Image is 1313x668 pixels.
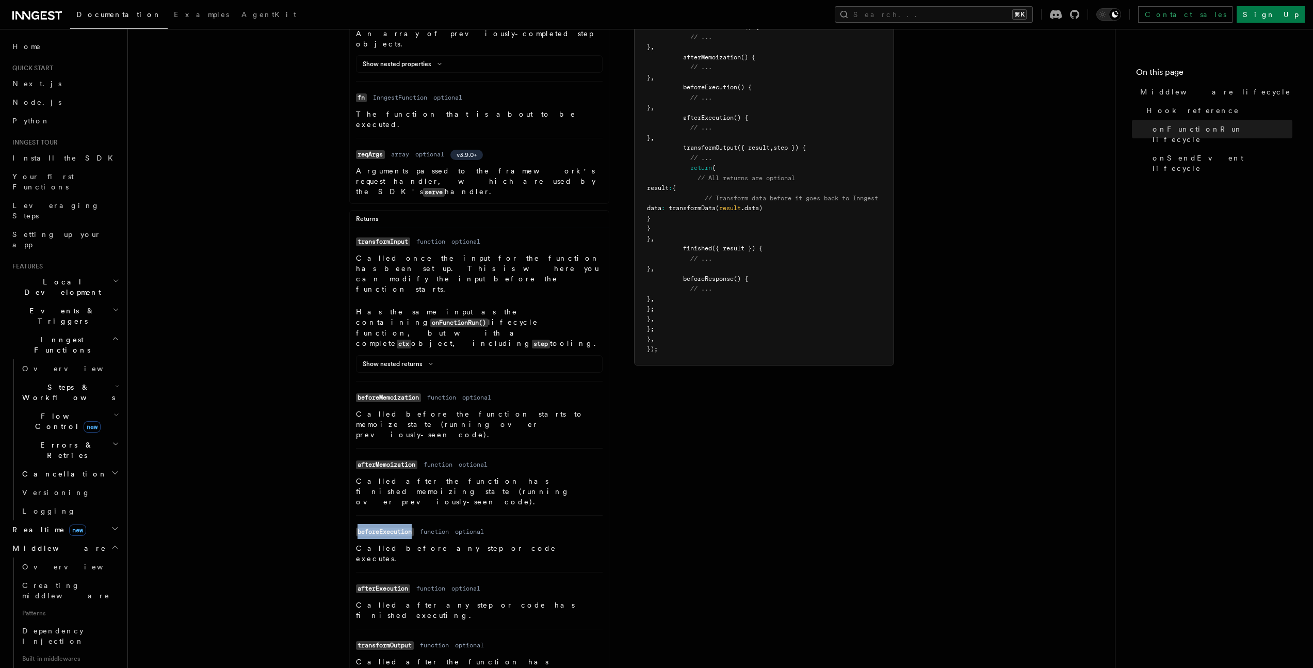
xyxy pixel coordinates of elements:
a: Setting up your app [8,225,121,254]
span: } [647,315,651,323]
span: { [672,184,676,192]
div: Returns [350,215,609,228]
span: , [651,74,654,81]
dd: optional [459,460,488,469]
code: reqArgs [356,150,385,159]
span: result [647,184,669,192]
span: afterMemoization [683,54,741,61]
dd: function [416,584,445,593]
span: } [647,74,651,81]
span: Local Development [8,277,112,297]
dd: function [420,641,449,649]
span: Python [12,117,50,125]
span: finished [683,245,712,252]
span: beforeResponse [683,275,734,282]
span: Install the SDK [12,154,119,162]
a: Logging [18,502,121,520]
span: // ... [690,34,712,41]
code: afterExecution [356,584,410,593]
span: }; [647,325,654,332]
span: // ... [690,285,712,292]
dd: optional [455,528,484,536]
span: } [647,134,651,141]
a: Hook reference [1142,101,1292,120]
a: Examples [168,3,235,28]
span: , [651,295,654,303]
span: // ... [690,94,712,101]
span: Overview [22,364,128,373]
span: } [647,336,651,343]
span: Setting up your app [12,230,101,249]
span: data [647,204,661,212]
button: Steps & Workflows [18,378,121,407]
span: beforeExecution [683,84,737,91]
span: transformData [669,204,716,212]
span: Your first Functions [12,172,74,191]
span: // Transform data before it goes back to Inngest [705,195,878,202]
p: Called after the function has finished memoizing state (running over previously-seen code). [356,476,603,507]
span: Middleware lifecycle [1140,87,1291,97]
span: , [651,104,654,111]
dd: InngestFunction [373,93,427,102]
dd: function [424,460,452,469]
dd: function [416,237,445,246]
span: }; [647,305,654,312]
code: serve [423,188,445,197]
span: Built-in middlewares [18,650,121,667]
span: // ... [690,154,712,162]
code: transformOutput [356,641,414,650]
span: Dependency Injection [22,627,84,645]
button: Flow Controlnew [18,407,121,436]
a: Install the SDK [8,149,121,167]
span: result [719,204,741,212]
span: , [651,134,654,141]
a: Documentation [70,3,168,29]
span: } [647,225,651,232]
code: afterMemoization [356,460,417,469]
span: // All returns are optional [698,174,795,182]
span: Patterns [18,605,121,622]
span: Realtime [8,524,86,535]
span: // ... [690,255,712,262]
code: step [532,340,550,348]
span: Features [8,262,43,271]
span: Errors & Retries [18,440,112,460]
span: // ... [690,63,712,71]
dd: optional [462,393,491,402]
code: fn [356,93,367,102]
span: } [647,215,651,222]
a: Next.js [8,74,121,93]
p: Has the same input as the containing lifecycle function, but with a complete object, including to... [356,307,603,349]
span: Versioning [22,488,90,497]
button: Middleware [8,539,121,558]
a: Sign Up [1237,6,1305,23]
kbd: ⌘K [1012,9,1027,20]
p: Arguments passed to the framework's request handler, which are used by the SDK's handler. [356,166,603,197]
button: Events & Triggers [8,301,121,330]
span: ( [716,204,719,212]
dd: optional [433,93,462,102]
p: The function that is about to be executed. [356,109,603,130]
span: Middleware [8,543,106,553]
a: Overview [18,359,121,378]
dd: optional [415,150,444,158]
a: Overview [18,558,121,576]
span: , [651,315,654,323]
span: , [651,336,654,343]
span: , [651,235,654,242]
a: Creating middleware [18,576,121,605]
dd: optional [455,641,484,649]
span: Creating middleware [22,581,110,600]
span: afterExecution [683,114,734,121]
a: Node.js [8,93,121,112]
span: , [651,43,654,51]
span: Examples [174,10,229,19]
code: beforeMemoization [356,393,421,402]
span: new [84,421,101,433]
a: onFunctionRun lifecycle [1148,120,1292,149]
button: Errors & Retries [18,436,121,465]
span: , [651,265,654,272]
dd: function [420,528,449,536]
span: } [647,104,651,111]
button: Inngest Functions [8,330,121,359]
